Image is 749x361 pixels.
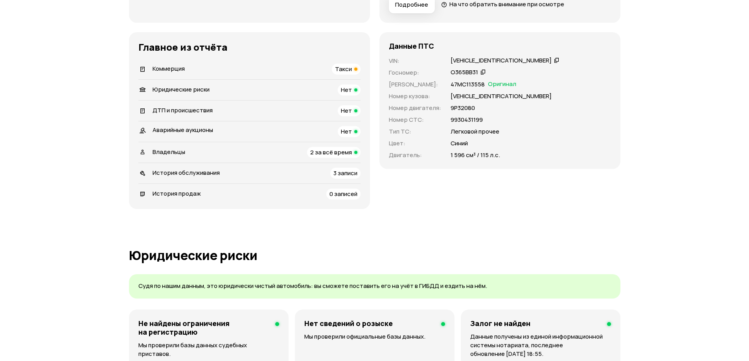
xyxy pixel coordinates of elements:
[389,115,441,124] p: Номер СТС :
[153,189,201,198] span: История продаж
[138,42,361,53] h3: Главное из отчёта
[451,68,478,77] div: О365ВВ31
[470,319,530,328] h4: Залог не найден
[138,319,269,336] h4: Не найдены ограничения на регистрацию
[451,127,499,136] p: Легковой прочее
[138,341,280,358] p: Мы проверили базы данных судебных приставов.
[389,139,441,148] p: Цвет :
[335,65,352,73] span: Такси
[389,42,434,50] h4: Данные ПТС
[451,92,552,101] p: [VEHICLE_IDENTIFICATION_NUMBER]
[451,104,475,112] p: 9Р32080
[451,151,500,159] p: 1 596 см³ / 115 л.с.
[333,169,357,177] span: 3 записи
[389,151,441,159] p: Двигатель :
[153,106,213,114] span: ДТП и происшествия
[138,282,611,290] p: Судя по нашим данным, это юридически чистый автомобиль: вы сможете поставить его на учёт в ГИБДД ...
[153,85,210,93] span: Юридические риски
[329,190,357,198] span: 0 записей
[389,80,441,89] p: [PERSON_NAME] :
[304,332,445,341] p: Мы проверили официальные базы данных.
[389,104,441,112] p: Номер двигателя :
[129,248,620,262] h1: Юридические риски
[341,86,352,94] span: Нет
[153,169,220,177] span: История обслуживания
[451,57,552,65] div: [VEHICLE_IDENTIFICATION_NUMBER]
[389,57,441,65] p: VIN :
[341,106,352,115] span: Нет
[389,127,441,136] p: Тип ТС :
[341,127,352,136] span: Нет
[389,68,441,77] p: Госномер :
[153,126,213,134] span: Аварийные аукционы
[451,115,483,124] p: 9930431199
[310,148,352,156] span: 2 за всё время
[153,64,185,73] span: Коммерция
[451,139,468,148] p: Синий
[389,92,441,101] p: Номер кузова :
[304,319,393,328] h4: Нет сведений о розыске
[488,80,516,89] span: Оригинал
[153,148,185,156] span: Владельцы
[470,332,611,358] p: Данные получены из единой информационной системы нотариата, последнее обновление [DATE] 18:55.
[451,80,485,89] p: 47МС113558
[395,1,428,9] span: Подробнее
